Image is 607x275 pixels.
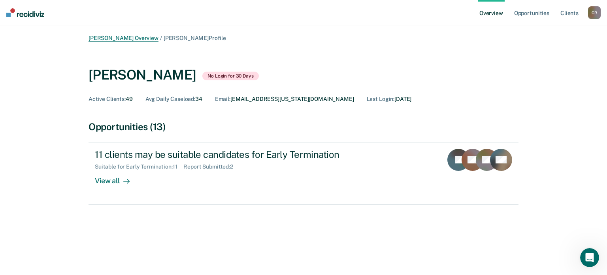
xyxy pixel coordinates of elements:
[89,67,196,83] div: [PERSON_NAME]
[145,96,195,102] span: Avg Daily Caseload :
[89,96,126,102] span: Active Clients :
[95,149,372,160] div: 11 clients may be suitable candidates for Early Termination
[215,96,354,102] div: [EMAIL_ADDRESS][US_STATE][DOMAIN_NAME]
[588,6,601,19] button: CR
[158,35,164,41] span: /
[202,72,259,80] span: No Login for 30 Days
[145,96,202,102] div: 34
[95,163,183,170] div: Suitable for Early Termination : 11
[367,96,412,102] div: [DATE]
[6,8,44,17] img: Recidiviz
[89,121,518,133] div: Opportunities (13)
[183,163,239,170] div: Report Submitted : 2
[164,35,226,41] span: [PERSON_NAME] Profile
[580,248,599,267] iframe: Intercom live chat
[215,96,230,102] span: Email :
[367,96,394,102] span: Last Login :
[89,35,158,42] a: [PERSON_NAME] Overview
[89,96,133,102] div: 49
[588,6,601,19] div: C R
[89,142,518,205] a: 11 clients may be suitable candidates for Early TerminationSuitable for Early Termination:11Repor...
[95,170,139,186] div: View all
